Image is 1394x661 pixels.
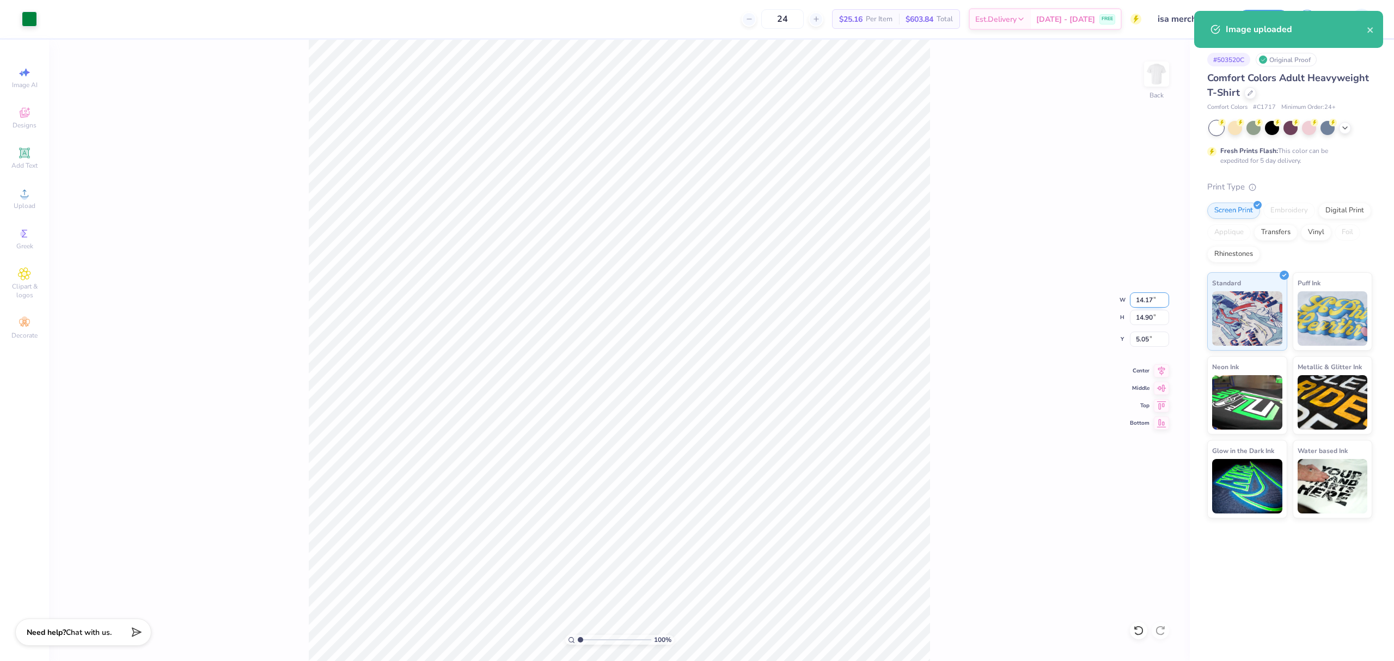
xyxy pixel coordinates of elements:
span: 100 % [654,635,671,645]
span: Metallic & Glitter Ink [1298,361,1362,372]
div: Applique [1207,224,1251,241]
span: Decorate [11,331,38,340]
strong: Need help? [27,627,66,638]
div: Original Proof [1256,53,1317,66]
strong: Fresh Prints Flash: [1220,146,1278,155]
span: Glow in the Dark Ink [1212,445,1274,456]
div: Screen Print [1207,203,1260,219]
input: – – [761,9,804,29]
div: Image uploaded [1226,23,1367,36]
div: This color can be expedited for 5 day delivery. [1220,146,1354,166]
span: Bottom [1130,419,1150,427]
div: Foil [1335,224,1360,241]
img: Glow in the Dark Ink [1212,459,1282,513]
span: Top [1130,402,1150,409]
span: Comfort Colors [1207,103,1248,112]
span: Designs [13,121,36,130]
img: Water based Ink [1298,459,1368,513]
span: Est. Delivery [975,14,1017,25]
span: Chat with us. [66,627,112,638]
span: Total [937,14,953,25]
span: Greek [16,242,33,250]
img: Back [1146,63,1167,85]
input: Untitled Design [1150,8,1230,30]
span: Puff Ink [1298,277,1320,289]
span: Standard [1212,277,1241,289]
span: Upload [14,201,35,210]
div: Back [1150,90,1164,100]
img: Neon Ink [1212,375,1282,430]
div: # 503520C [1207,53,1250,66]
div: Rhinestones [1207,246,1260,262]
img: Standard [1212,291,1282,346]
span: Neon Ink [1212,361,1239,372]
span: [DATE] - [DATE] [1036,14,1095,25]
div: Embroidery [1263,203,1315,219]
div: Vinyl [1301,224,1331,241]
span: Water based Ink [1298,445,1348,456]
span: Clipart & logos [5,282,44,299]
span: Image AI [12,81,38,89]
span: Add Text [11,161,38,170]
span: # C1717 [1253,103,1276,112]
span: Middle [1130,384,1150,392]
span: Per Item [866,14,892,25]
button: close [1367,23,1374,36]
div: Transfers [1254,224,1298,241]
div: Print Type [1207,181,1372,193]
span: $603.84 [906,14,933,25]
span: FREE [1102,15,1113,23]
img: Puff Ink [1298,291,1368,346]
span: Minimum Order: 24 + [1281,103,1336,112]
span: Center [1130,367,1150,375]
div: Digital Print [1318,203,1371,219]
img: Metallic & Glitter Ink [1298,375,1368,430]
span: $25.16 [839,14,863,25]
span: Comfort Colors Adult Heavyweight T-Shirt [1207,71,1369,99]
